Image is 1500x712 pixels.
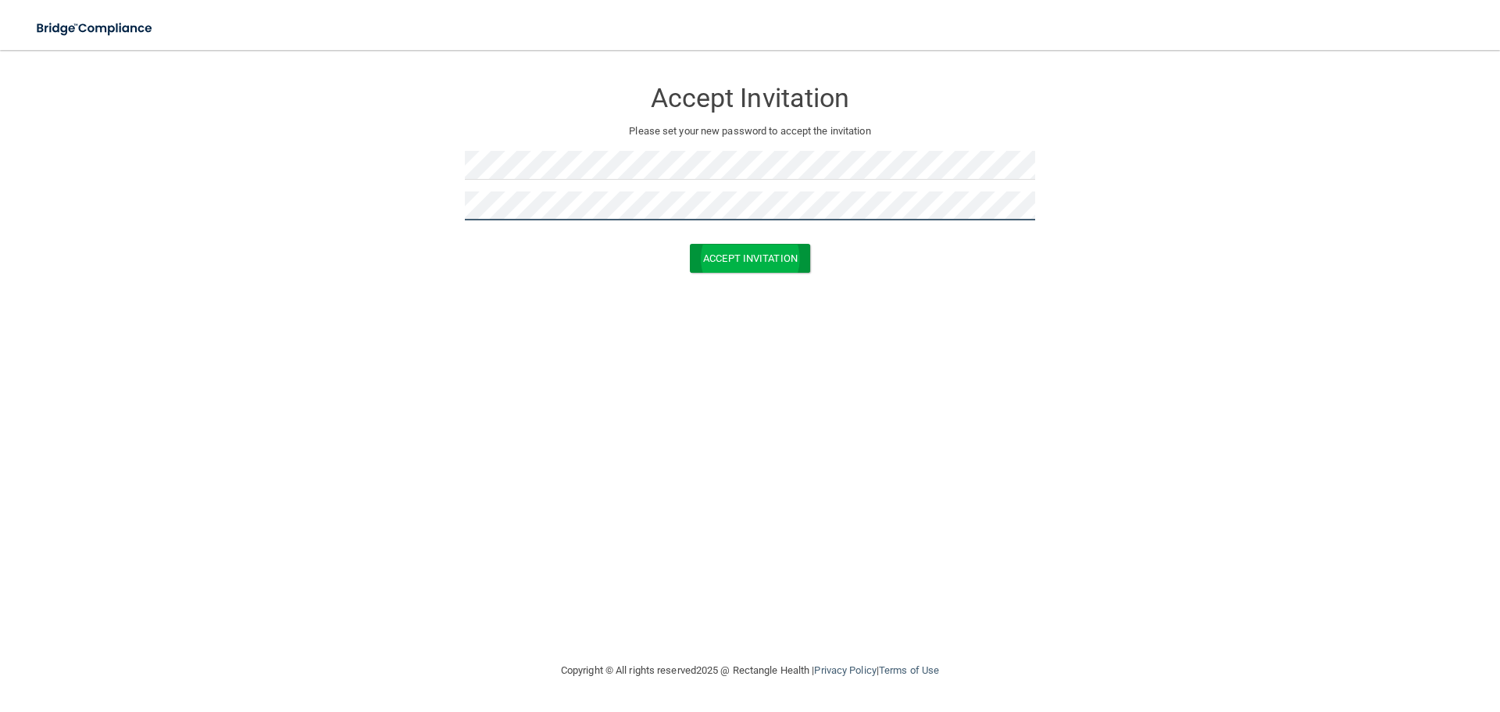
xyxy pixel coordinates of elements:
h3: Accept Invitation [465,84,1035,113]
p: Please set your new password to accept the invitation [477,122,1023,141]
div: Copyright © All rights reserved 2025 @ Rectangle Health | | [465,646,1035,696]
a: Terms of Use [879,664,939,676]
button: Accept Invitation [690,244,810,273]
img: bridge_compliance_login_screen.278c3ca4.svg [23,13,167,45]
a: Privacy Policy [814,664,876,676]
iframe: Drift Widget Chat Controller [1230,601,1481,664]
